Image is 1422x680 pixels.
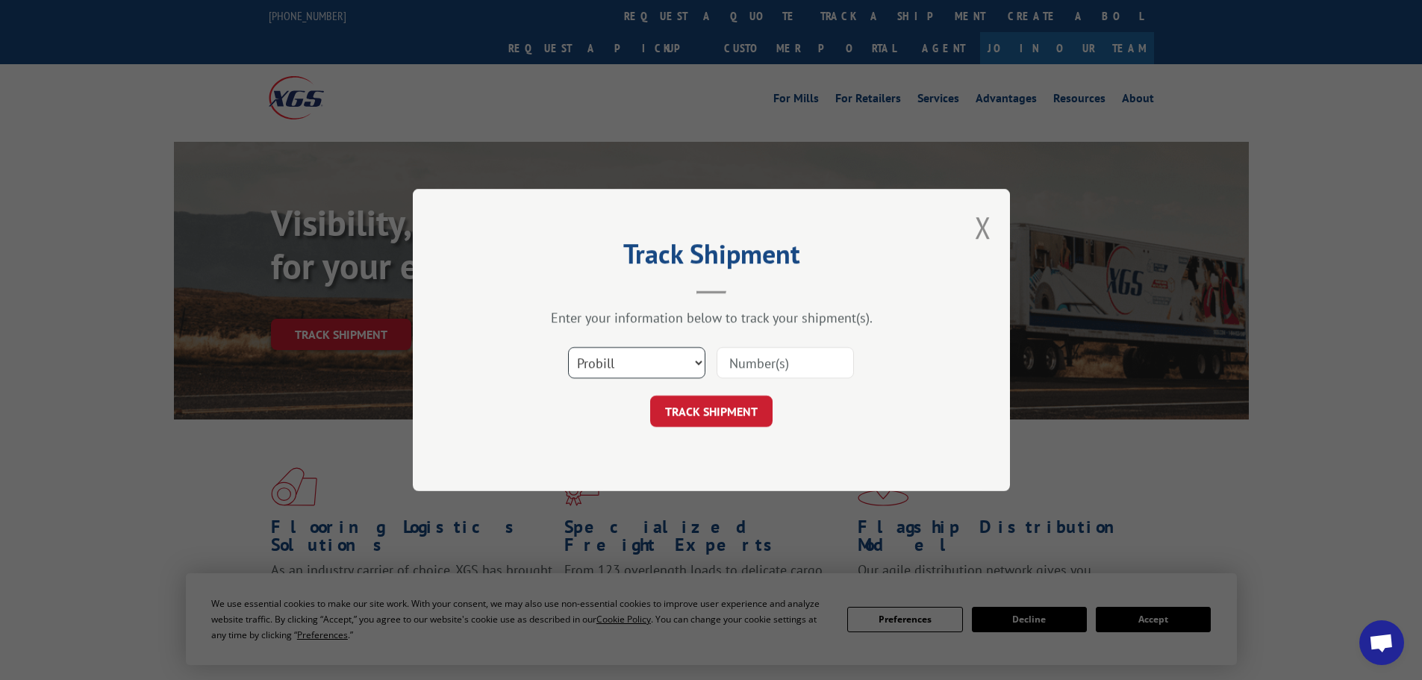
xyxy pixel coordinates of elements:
[487,309,935,326] div: Enter your information below to track your shipment(s).
[1359,620,1404,665] div: Open chat
[487,243,935,272] h2: Track Shipment
[717,347,854,378] input: Number(s)
[650,396,773,427] button: TRACK SHIPMENT
[975,208,991,247] button: Close modal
